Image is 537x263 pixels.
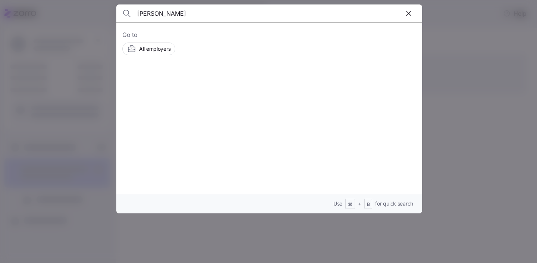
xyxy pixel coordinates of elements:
[122,30,416,40] span: Go to
[348,201,352,208] span: ⌘
[358,200,361,207] span: +
[139,45,170,53] span: All employers
[375,200,413,207] span: for quick search
[333,200,342,207] span: Use
[367,201,370,208] span: B
[122,43,175,55] button: All employers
